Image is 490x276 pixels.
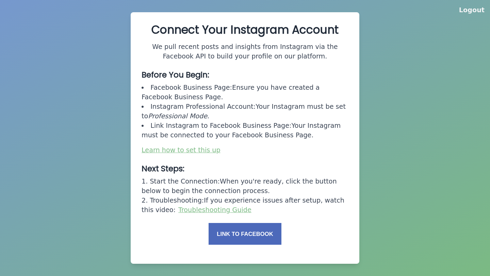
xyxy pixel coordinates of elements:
[150,122,291,130] span: Link Instagram to Facebook Business Page:
[142,177,348,196] li: When you're ready, click the button below to begin the connection process.
[142,121,348,140] li: Your Instagram must be connected to your Facebook Business Page.
[142,102,348,121] li: Your Instagram must be set to .
[142,69,348,80] h3: Before You Begin:
[148,112,207,120] span: Professional Mode
[142,146,220,154] a: Learn how to set this up
[142,23,348,37] h2: Connect Your Instagram Account
[209,223,281,245] button: Link to Facebook
[150,177,220,185] span: Start the Connection:
[150,84,232,91] span: Facebook Business Page:
[142,196,348,215] li: If you experience issues after setup, watch this video:
[178,206,251,214] a: Troubleshooting Guide
[150,103,256,110] span: Instagram Professional Account:
[142,83,348,102] li: Ensure you have created a Facebook Business Page.
[142,163,348,174] h3: Next Steps:
[150,196,204,204] span: Troubleshooting:
[142,42,348,61] p: We pull recent posts and insights from Instagram via the Facebook API to build your profile on ou...
[459,5,485,15] button: Logout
